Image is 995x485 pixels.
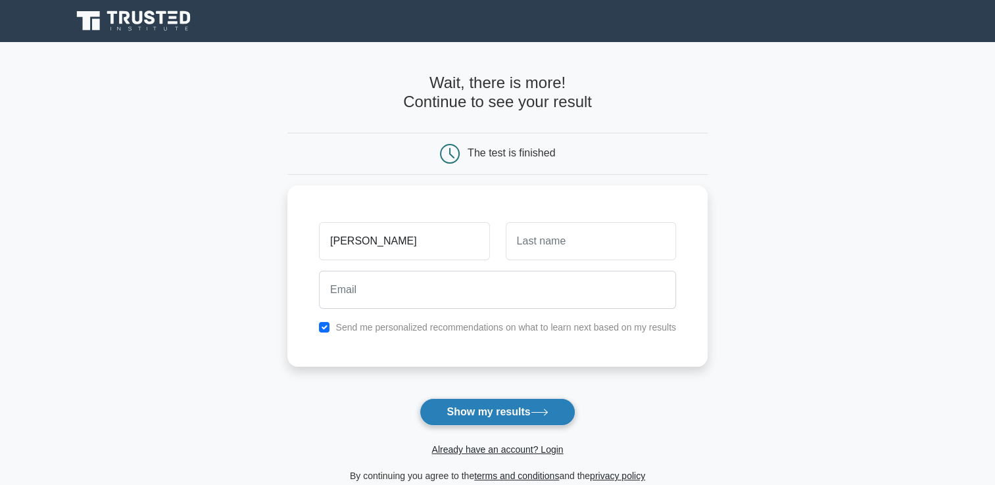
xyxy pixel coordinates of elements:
[468,147,555,158] div: The test is finished
[279,468,716,484] div: By continuing you agree to the and the
[287,74,708,112] h4: Wait, there is more! Continue to see your result
[420,398,575,426] button: Show my results
[474,471,559,481] a: terms and conditions
[431,444,563,455] a: Already have an account? Login
[335,322,676,333] label: Send me personalized recommendations on what to learn next based on my results
[590,471,645,481] a: privacy policy
[506,222,676,260] input: Last name
[319,271,676,309] input: Email
[319,222,489,260] input: First name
